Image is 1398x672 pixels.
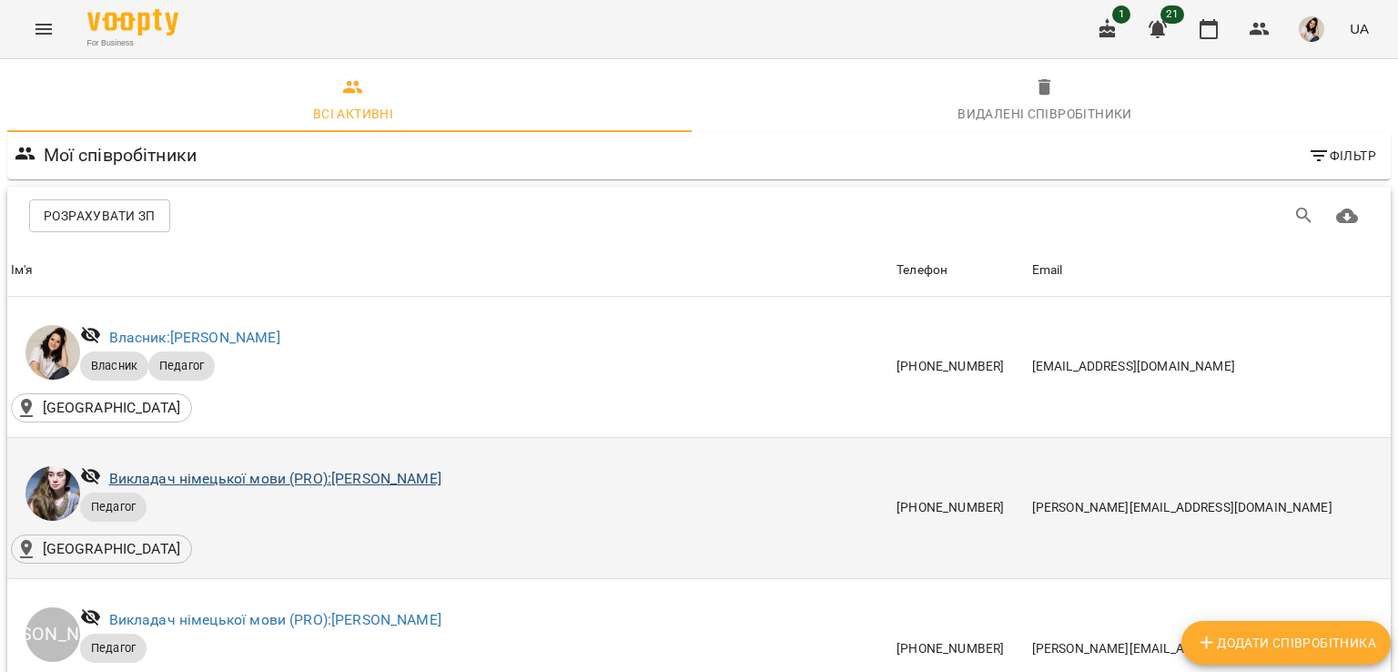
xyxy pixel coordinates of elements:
span: Педагог [148,358,215,374]
span: Педагог [80,640,147,657]
td: [PHONE_NUMBER] [893,437,1028,578]
img: Білоус Анна Норайрівна [25,325,80,380]
span: Телефон [897,260,1025,281]
div: Table Toolbar [7,187,1391,245]
div: [PERSON_NAME] [25,607,80,662]
button: UA [1342,12,1376,46]
div: AnBi School() [11,393,192,423]
div: Всі активні [313,103,393,125]
span: 1 [1112,5,1130,24]
button: Завантажити CSV [1325,194,1369,238]
div: Sort [897,260,947,281]
span: Email [1032,260,1387,281]
a: Викладач німецької мови (PRO):[PERSON_NAME] [109,470,441,487]
button: Пошук [1282,194,1326,238]
span: 21 [1160,5,1184,24]
div: AnBi School() [11,535,192,564]
div: Телефон [897,260,947,281]
div: Sort [11,260,34,281]
p: [GEOGRAPHIC_DATA] [43,538,181,560]
div: Видалені cпівробітники [957,103,1132,125]
span: Фільтр [1308,145,1376,167]
button: Додати співробітника [1181,621,1391,665]
button: Фільтр [1301,139,1383,172]
h6: Мої співробітники [44,141,198,169]
p: [GEOGRAPHIC_DATA] [43,397,181,419]
td: [PHONE_NUMBER] [893,297,1028,438]
div: Email [1032,260,1063,281]
div: Sort [1032,260,1063,281]
img: Голуб Наталія Олександрівна [25,466,80,521]
button: Розрахувати ЗП [29,199,170,232]
span: UA [1350,19,1369,38]
span: Власник [80,358,148,374]
span: For Business [87,37,178,49]
span: Педагог [80,499,147,515]
button: Menu [22,7,66,51]
a: Власник:[PERSON_NAME] [109,329,280,346]
span: Додати співробітника [1196,632,1376,654]
img: 73a143fceaa2059a5f66eb988b042312.jpg [1299,16,1324,42]
td: [EMAIL_ADDRESS][DOMAIN_NAME] [1028,297,1391,438]
img: Voopty Logo [87,9,178,36]
span: Ім'я [11,260,889,281]
span: Розрахувати ЗП [44,205,156,227]
a: Викладач німецької мови (PRO):[PERSON_NAME] [109,611,441,628]
div: Ім'я [11,260,34,281]
td: [PERSON_NAME][EMAIL_ADDRESS][DOMAIN_NAME] [1028,437,1391,578]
